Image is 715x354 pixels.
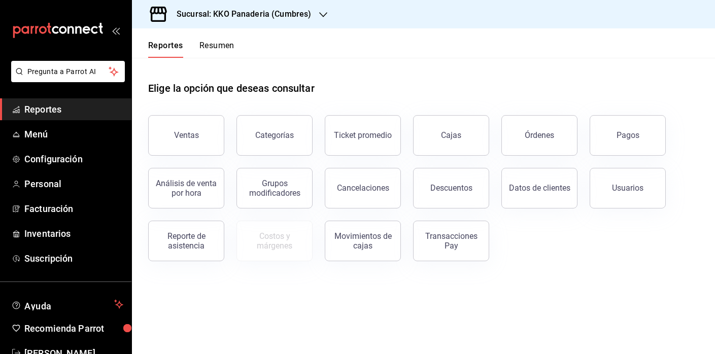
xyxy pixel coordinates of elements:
div: Cajas [441,129,462,141]
div: navigation tabs [148,41,234,58]
div: Transacciones Pay [420,231,483,251]
span: Pregunta a Parrot AI [27,66,109,77]
span: Facturación [24,202,123,216]
button: Órdenes [501,115,577,156]
span: Inventarios [24,227,123,240]
button: Datos de clientes [501,168,577,208]
div: Descuentos [430,183,472,193]
button: Pagos [590,115,666,156]
button: Contrata inventarios para ver este reporte [236,221,313,261]
div: Análisis de venta por hora [155,179,218,198]
div: Costos y márgenes [243,231,306,251]
button: Grupos modificadores [236,168,313,208]
div: Categorías [255,130,294,140]
span: Personal [24,177,123,191]
span: Suscripción [24,252,123,265]
div: Pagos [617,130,639,140]
button: Usuarios [590,168,666,208]
div: Cancelaciones [337,183,389,193]
span: Ayuda [24,298,110,310]
button: Movimientos de cajas [325,221,401,261]
span: Recomienda Parrot [24,322,123,335]
h3: Sucursal: KKO Panaderia (Cumbres) [168,8,311,20]
button: Reporte de asistencia [148,221,224,261]
div: Reporte de asistencia [155,231,218,251]
button: Ticket promedio [325,115,401,156]
button: Categorías [236,115,313,156]
button: Reportes [148,41,183,58]
button: Descuentos [413,168,489,208]
button: Ventas [148,115,224,156]
div: Órdenes [525,130,554,140]
span: Configuración [24,152,123,166]
button: Pregunta a Parrot AI [11,61,125,82]
div: Usuarios [612,183,643,193]
div: Datos de clientes [509,183,570,193]
a: Cajas [413,115,489,156]
button: open_drawer_menu [112,26,120,34]
button: Cancelaciones [325,168,401,208]
div: Ventas [174,130,199,140]
div: Grupos modificadores [243,179,306,198]
a: Pregunta a Parrot AI [7,74,125,84]
button: Análisis de venta por hora [148,168,224,208]
button: Resumen [199,41,234,58]
div: Ticket promedio [334,130,392,140]
h1: Elige la opción que deseas consultar [148,81,315,96]
span: Reportes [24,102,123,116]
span: Menú [24,127,123,141]
div: Movimientos de cajas [331,231,394,251]
button: Transacciones Pay [413,221,489,261]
